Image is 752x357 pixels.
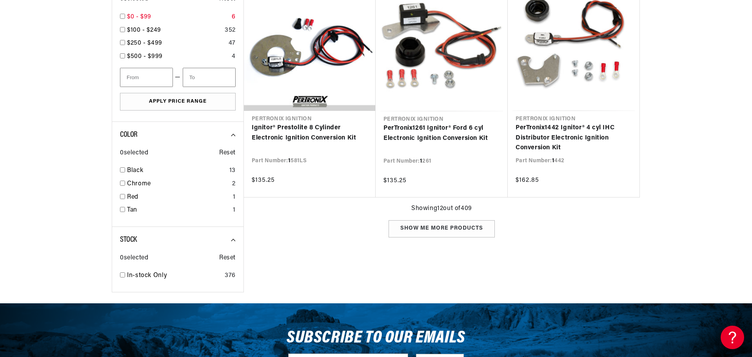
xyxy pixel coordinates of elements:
div: 376 [225,271,236,281]
div: 13 [229,166,236,176]
div: 352 [225,25,236,36]
button: Apply Price Range [120,93,236,111]
h3: Subscribe to our emails [287,331,465,346]
div: 1 [233,192,236,203]
span: Reset [219,253,236,263]
a: Red [127,192,230,203]
a: Chrome [127,179,229,189]
a: In-stock Only [127,271,222,281]
div: 47 [229,38,236,49]
span: $500 - $999 [127,53,163,60]
input: From [120,68,173,87]
div: 2 [232,179,236,189]
a: PerTronix1261 Ignitor® Ford 6 cyl Electronic Ignition Conversion Kit [383,123,500,143]
span: Color [120,131,138,139]
span: $0 - $99 [127,14,151,20]
a: Ignitor® Prestolite 8 Cylinder Electronic Ignition Conversion Kit [252,123,368,143]
div: Show me more products [389,220,495,238]
div: 1 [233,205,236,216]
span: 0 selected [120,253,148,263]
span: $250 - $499 [127,40,162,46]
div: 4 [232,52,236,62]
span: — [175,72,181,83]
div: 6 [232,12,236,22]
span: $100 - $249 [127,27,161,33]
span: Reset [219,148,236,158]
a: PerTronix1442 Ignitor® 4 cyl IHC Distributor Electronic Ignition Conversion Kit [516,123,632,153]
a: Black [127,166,226,176]
span: Stock [120,236,137,244]
a: Tan [127,205,230,216]
span: Showing 12 out of 409 [411,204,472,214]
input: To [183,68,236,87]
span: 0 selected [120,148,148,158]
